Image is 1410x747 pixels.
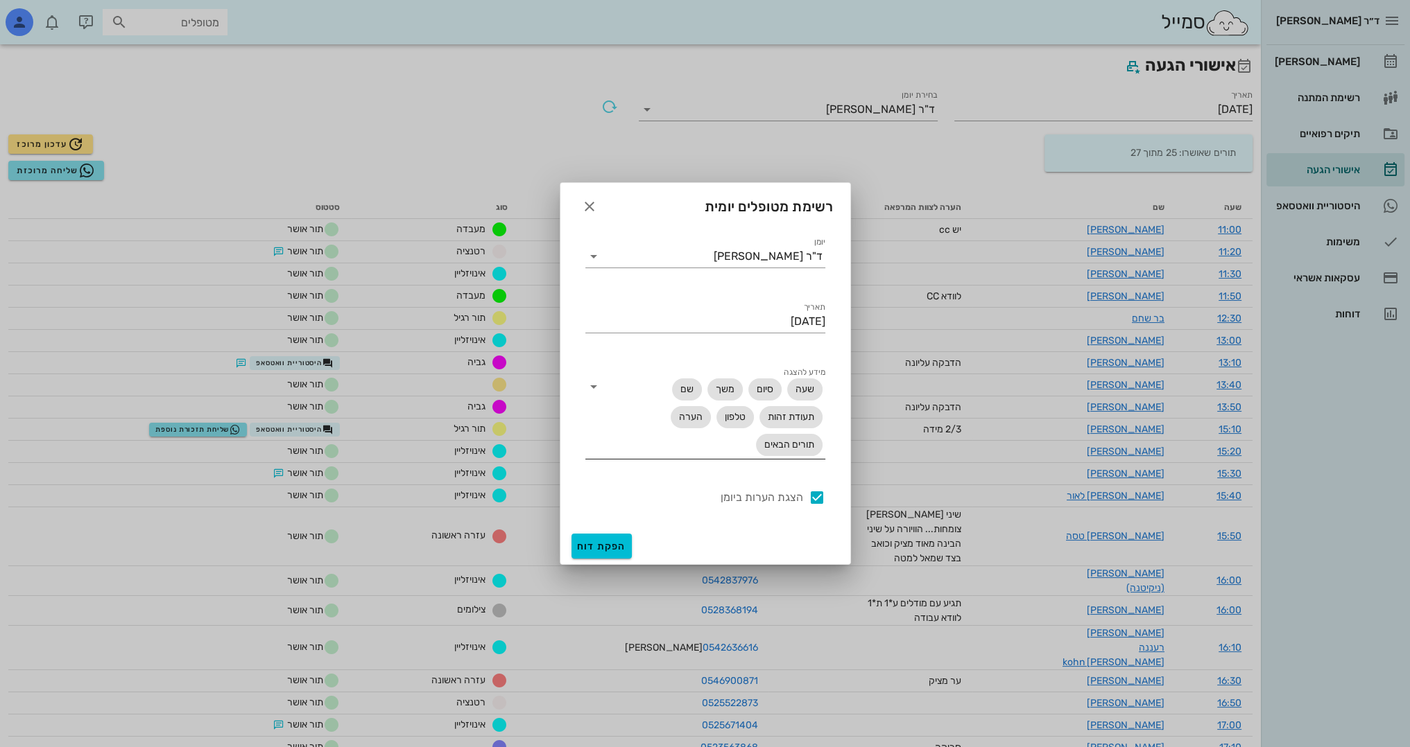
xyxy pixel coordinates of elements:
[585,491,803,504] label: הצגת הערות ביומן
[764,434,814,456] span: תורים הבאים
[714,250,823,263] div: ד"ר [PERSON_NAME]
[680,378,694,401] span: שם
[585,376,825,459] div: מידע להצגהשעהסיוםמשךשםתעודת זהותטלפוןהערהתורים הבאים
[796,378,814,401] span: שעה
[585,245,825,267] div: יומןד"ר [PERSON_NAME]
[814,237,825,247] label: יומן
[784,367,825,378] label: מידע להצגה
[803,302,825,313] label: תאריך
[768,406,814,428] span: תעודת זהות
[725,406,746,428] span: טלפון
[560,183,850,226] div: רשימת מטופלים יומית
[679,406,703,428] span: הערה
[716,378,734,401] span: משך
[571,534,632,559] button: הפקת דוח
[757,378,773,401] span: סיום
[577,541,626,552] span: הפקת דוח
